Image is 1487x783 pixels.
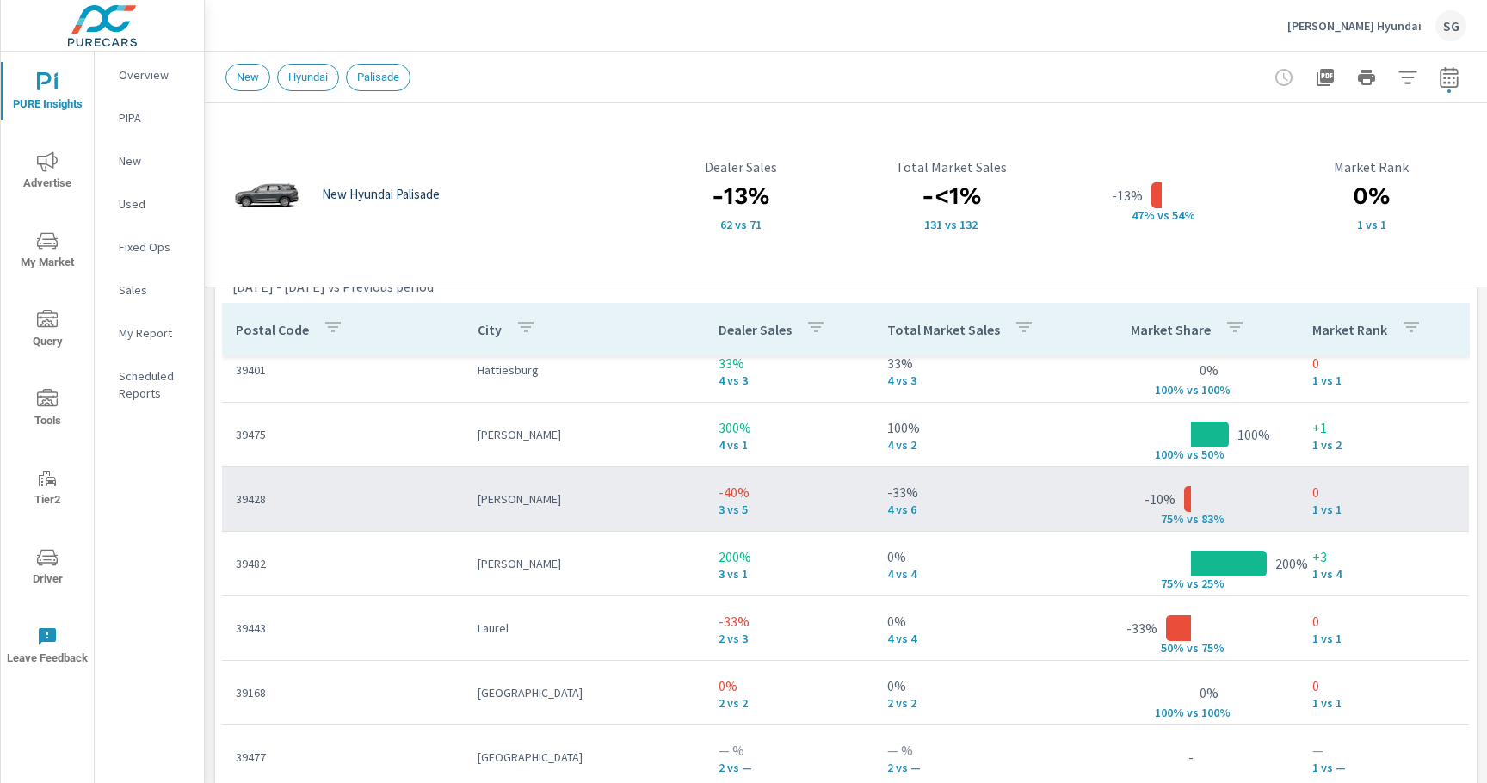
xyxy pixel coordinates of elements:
p: Hattiesburg [478,361,692,379]
p: s 100% [1193,705,1234,720]
button: Apply Filters [1391,60,1425,95]
img: glamour [232,170,301,221]
p: Sales [119,281,190,299]
p: 0 [1312,611,1455,632]
h3: 0% [1277,182,1466,211]
span: Driver [6,547,89,589]
p: [PERSON_NAME] [478,426,692,443]
p: 0 [1312,482,1455,502]
p: 50% v [1148,640,1193,656]
p: 131 vs 132 [856,218,1046,231]
p: [PERSON_NAME] Hyundai [1287,18,1422,34]
p: 33% [719,353,860,373]
p: - [1188,747,1194,768]
p: 0% [887,546,1070,567]
p: [PERSON_NAME] [478,490,692,508]
div: nav menu [1,52,94,685]
h3: -13% [646,182,836,211]
p: 1 vs 4 [1312,567,1455,581]
p: 0% [1200,682,1219,703]
p: 0% [719,675,860,696]
span: Leave Feedback [6,626,89,669]
p: [GEOGRAPHIC_DATA] [478,684,692,701]
p: Laurel [478,620,692,637]
p: 100% v [1148,705,1193,720]
p: 1 vs 1 [1312,373,1455,387]
p: -33% [1126,618,1157,638]
p: 4 vs 3 [887,373,1070,387]
p: 4 vs 3 [719,373,860,387]
p: 75% v [1148,576,1193,591]
p: 39443 [236,620,450,637]
p: +1 [1312,417,1455,438]
p: 100% [887,417,1070,438]
p: Fixed Ops [119,238,190,256]
p: -40% [719,482,860,502]
p: 1 vs — [1312,761,1455,774]
h3: -<1% [856,182,1046,211]
span: Query [6,310,89,352]
p: 200% [1275,553,1308,574]
p: City [478,321,502,338]
p: -13% [1112,185,1143,206]
p: My Report [119,324,190,342]
p: Market Rank [1312,321,1387,338]
p: 4 vs 4 [887,632,1070,645]
p: 1 vs 2 [1312,438,1455,452]
p: 1 vs 1 [1277,218,1466,231]
p: 4 vs 1 [719,438,860,452]
p: -10% [1145,489,1175,509]
p: 39482 [236,555,450,572]
p: 4 vs 2 [887,438,1070,452]
p: 0 [1312,353,1455,373]
div: PIPA [95,105,204,131]
p: 39401 [236,361,450,379]
p: s 100% [1193,382,1234,398]
p: 100% v [1148,447,1193,462]
p: 4 vs 6 [887,502,1070,516]
button: Print Report [1349,60,1384,95]
p: New [119,152,190,170]
p: 39475 [236,426,450,443]
p: s 83% [1193,511,1234,527]
p: 75% v [1148,511,1193,527]
p: 39168 [236,684,450,701]
p: s 50% [1193,447,1234,462]
p: 3 vs 1 [719,567,860,581]
span: Tools [6,389,89,431]
p: 39477 [236,749,450,766]
p: 39428 [236,490,450,508]
p: Dealer Sales [719,321,792,338]
div: Fixed Ops [95,234,204,260]
p: Dealer Sales [646,159,836,175]
div: Sales [95,277,204,303]
div: New [95,148,204,174]
p: -33% [887,482,1070,502]
p: +3 [1312,546,1455,567]
div: Used [95,191,204,217]
p: 1 vs 1 [1312,696,1455,710]
p: s 25% [1193,576,1234,591]
p: Postal Code [236,321,309,338]
span: Tier2 [6,468,89,510]
p: 1 vs 1 [1312,632,1455,645]
p: 1 vs 1 [1312,502,1455,516]
p: 47% v [1119,207,1163,222]
p: s 54% [1163,207,1205,222]
p: 4 vs 4 [887,567,1070,581]
p: 0 [1312,675,1455,696]
p: 0% [887,675,1070,696]
p: [PERSON_NAME] [478,555,692,572]
span: Hyundai [278,71,338,83]
p: 100% [1237,424,1270,445]
p: — [1312,740,1455,761]
p: Overview [119,66,190,83]
p: — % [887,740,1070,761]
p: 33% [887,353,1070,373]
p: [GEOGRAPHIC_DATA] [478,749,692,766]
div: Overview [95,62,204,88]
p: 100% v [1148,382,1193,398]
span: Palisade [347,71,410,83]
p: Market Share [1131,321,1211,338]
p: Used [119,195,190,213]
